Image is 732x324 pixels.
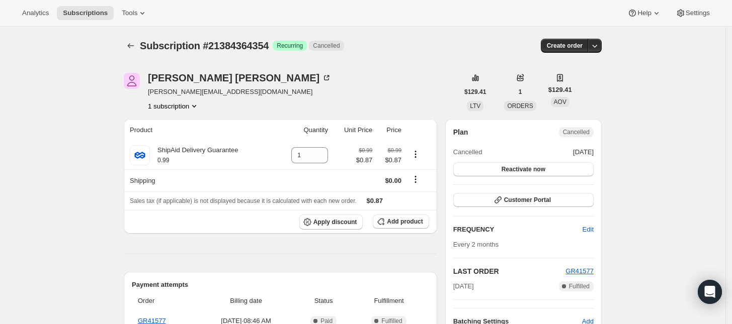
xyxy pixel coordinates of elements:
span: Help [637,9,651,17]
span: [DATE] [453,281,474,291]
span: Billing date [200,296,292,306]
button: Settings [670,6,716,20]
span: AOV [554,98,566,105]
button: Edit [577,222,600,238]
small: $0.99 [359,147,372,153]
button: Product actions [148,101,199,111]
th: Order [132,290,197,312]
span: [PERSON_NAME][EMAIL_ADDRESS][DOMAIN_NAME] [148,87,332,97]
button: Help [621,6,667,20]
div: ShipAid Delivery Guarantee [150,145,238,165]
span: Cancelled [563,128,590,136]
span: Analytics [22,9,49,17]
button: Customer Portal [453,193,594,207]
span: $0.00 [385,177,401,184]
span: $0.87 [378,155,401,165]
div: [PERSON_NAME] [PERSON_NAME] [148,73,332,83]
img: product img [130,145,150,165]
h2: FREQUENCY [453,225,583,235]
span: 1 [519,88,522,96]
span: ORDERS [507,102,533,110]
th: Unit Price [331,119,375,141]
small: $0.99 [388,147,401,153]
span: Customer Portal [504,196,551,204]
span: Reactivate now [502,165,545,173]
span: $0.87 [367,197,383,204]
th: Shipping [124,169,276,191]
span: LTV [470,102,480,110]
button: Apply discount [299,214,363,230]
span: Settings [686,9,710,17]
th: Quantity [276,119,331,141]
button: Subscriptions [124,39,138,53]
button: Reactivate now [453,162,594,176]
button: Tools [116,6,153,20]
th: Price [375,119,404,141]
span: Cancelled [453,147,482,157]
span: Edit [583,225,594,235]
button: Subscriptions [57,6,114,20]
span: Recurring [277,42,303,50]
a: GR41577 [565,267,594,275]
span: Add product [387,218,423,226]
button: Analytics [16,6,55,20]
button: GR41577 [565,266,594,276]
span: Angela Henry [124,73,140,89]
button: Create order [541,39,589,53]
span: $0.87 [356,155,373,165]
span: Fulfillment [355,296,423,306]
span: Fulfilled [569,282,590,290]
span: Status [298,296,349,306]
div: Open Intercom Messenger [698,280,722,304]
span: Tools [122,9,137,17]
span: Sales tax (if applicable) is not displayed because it is calculated with each new order. [130,197,357,204]
span: Cancelled [313,42,340,50]
span: Subscriptions [63,9,108,17]
span: $129.41 [464,88,486,96]
button: Product actions [408,149,424,160]
span: [DATE] [573,147,594,157]
button: $129.41 [458,85,492,99]
span: $129.41 [548,85,572,95]
h2: Payment attempts [132,280,429,290]
small: 0.99 [157,157,169,164]
button: Add product [373,214,429,229]
span: Every 2 months [453,241,499,248]
h2: Plan [453,127,468,137]
span: Subscription #21384364354 [140,40,269,51]
h2: LAST ORDER [453,266,566,276]
span: Apply discount [313,218,357,226]
th: Product [124,119,276,141]
span: Create order [547,42,583,50]
button: Shipping actions [408,174,424,185]
button: 1 [513,85,528,99]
